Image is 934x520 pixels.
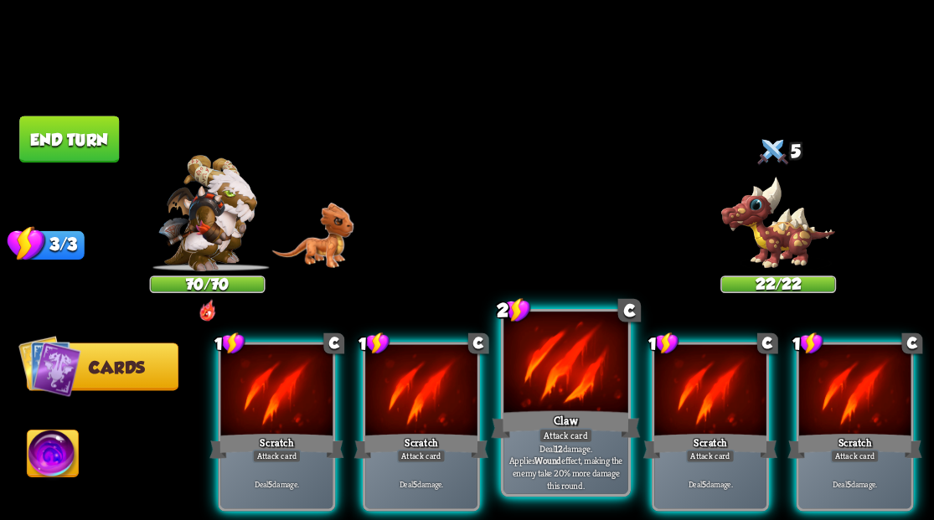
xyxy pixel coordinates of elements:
[412,478,416,489] b: 5
[467,332,488,353] div: C
[223,478,329,489] p: Deal damage.
[272,203,353,268] img: Earth_Dragon_Baby.png
[720,134,835,172] div: 5
[756,332,777,353] div: C
[846,478,850,489] b: 5
[534,454,560,466] b: Wound
[252,449,301,462] div: Attack card
[26,229,85,260] div: 3/3
[157,155,256,271] img: Barbarian_Dragon.png
[7,224,45,262] img: Stamina_Icon.png
[787,430,921,461] div: Scratch
[268,478,272,489] b: 5
[491,407,640,440] div: Claw
[830,449,879,462] div: Attack card
[555,441,562,454] b: 12
[26,342,178,390] button: Cards
[538,428,592,443] div: Attack card
[720,175,835,270] img: Spikey_Dragon.png
[214,332,245,355] div: 1
[657,478,763,489] p: Deal damage.
[617,298,641,322] div: C
[642,430,777,461] div: Scratch
[151,276,264,291] div: 70/70
[506,441,624,491] p: Deal damage. Applies effect, making the enemy take 20% more damage this round.
[323,332,344,353] div: C
[396,449,445,462] div: Attack card
[721,276,834,291] div: 22/22
[198,298,215,322] img: DragonFury.png
[801,478,907,489] p: Deal damage.
[209,430,343,461] div: Scratch
[685,449,734,462] div: Attack card
[89,358,145,376] span: Cards
[901,332,922,353] div: C
[353,430,488,461] div: Scratch
[359,332,390,355] div: 1
[18,334,81,397] img: Cards_Icon.png
[27,430,78,481] img: Ability_Icon.png
[496,296,530,322] div: 2
[368,478,474,489] p: Deal damage.
[19,116,119,162] button: End turn
[792,332,823,355] div: 1
[701,478,705,489] b: 5
[648,332,679,355] div: 1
